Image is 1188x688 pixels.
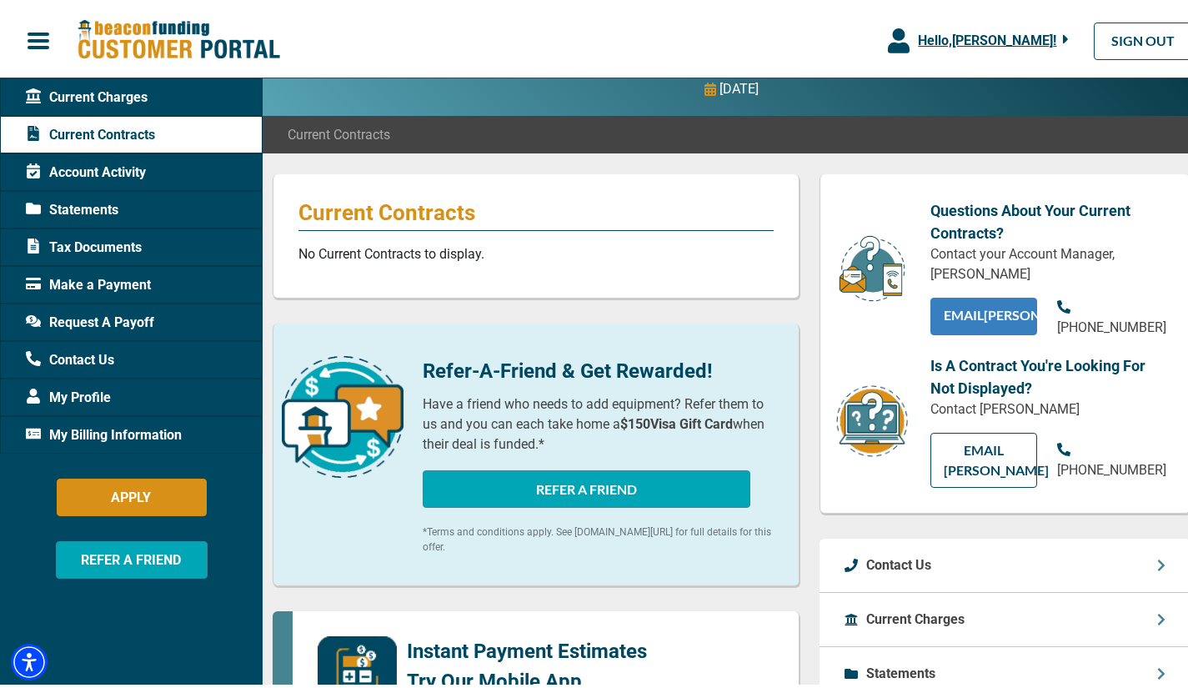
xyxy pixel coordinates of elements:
[423,521,774,551] p: *Terms and conditions apply. See [DOMAIN_NAME][URL] for full details for this offer.
[407,633,647,663] p: Instant Payment Estimates
[930,294,1038,332] a: EMAIL[PERSON_NAME]
[866,552,931,572] p: Contact Us
[288,122,390,142] span: Current Contracts
[866,606,965,626] p: Current Charges
[26,272,151,292] span: Make a Payment
[835,231,910,300] img: customer-service.png
[26,197,118,217] span: Statements
[1057,316,1166,332] span: [PHONE_NUMBER]
[423,353,774,383] p: Refer-A-Friend & Get Rewarded!
[930,196,1165,241] p: Questions About Your Current Contracts?
[26,422,182,442] span: My Billing Information
[57,475,207,513] button: APPLY
[77,16,280,58] img: Beacon Funding Customer Portal Logo
[298,241,774,261] p: No Current Contracts to display.
[26,159,146,179] span: Account Activity
[26,84,148,104] span: Current Charges
[1057,437,1166,477] a: [PHONE_NUMBER]
[423,391,774,451] p: Have a friend who needs to add equipment? Refer them to us and you can each take home a when thei...
[1057,459,1166,475] span: [PHONE_NUMBER]
[26,122,155,142] span: Current Contracts
[720,76,759,96] p: [DATE]
[866,660,935,680] p: Statements
[1057,294,1166,334] a: [PHONE_NUMBER]
[298,196,774,223] p: Current Contracts
[930,241,1165,281] p: Contact your Account Manager, [PERSON_NAME]
[26,384,111,404] span: My Profile
[930,396,1165,416] p: Contact [PERSON_NAME]
[26,347,114,367] span: Contact Us
[26,234,142,254] span: Tax Documents
[11,640,48,677] div: Accessibility Menu
[56,538,208,575] button: REFER A FRIEND
[423,467,750,505] button: REFER A FRIEND
[835,380,910,456] img: contract-icon.png
[918,29,1056,45] span: Hello, [PERSON_NAME] !
[930,351,1165,396] p: Is A Contract You're Looking For Not Displayed?
[620,413,733,429] b: $150 Visa Gift Card
[26,309,154,329] span: Request A Payoff
[282,353,404,475] img: refer-a-friend-icon.png
[930,429,1038,485] a: EMAIL [PERSON_NAME]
